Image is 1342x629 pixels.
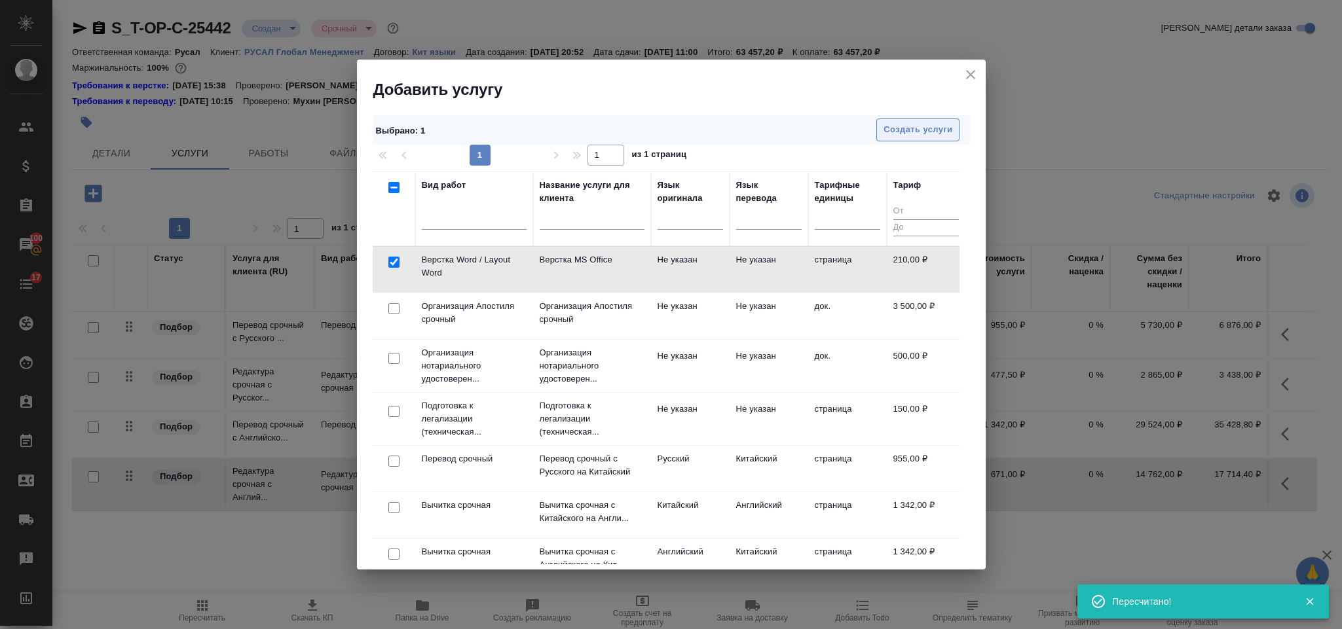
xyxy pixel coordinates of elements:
[651,539,730,584] td: Английский
[961,65,980,84] button: close
[887,446,965,492] td: 955,00 ₽
[632,147,687,166] span: из 1 страниц
[893,179,922,192] div: Тариф
[651,293,730,339] td: Не указан
[730,446,808,492] td: Китайский
[1112,595,1285,608] div: Пересчитано!
[540,346,644,386] p: Организация нотариального удостоверен...
[373,79,986,100] h2: Добавить услугу
[651,396,730,442] td: Не указан
[876,118,960,141] button: Создать услуги
[422,399,527,439] p: Подготовка к легализации (техническая...
[808,539,887,584] td: страница
[651,343,730,389] td: Не указан
[422,179,466,192] div: Вид работ
[422,499,527,512] p: Вычитка срочная
[893,204,959,220] input: От
[887,247,965,293] td: 210,00 ₽
[540,399,644,439] p: Подготовка к легализации (техническая...
[730,247,808,293] td: Не указан
[887,539,965,584] td: 1 342,00 ₽
[736,179,802,205] div: Язык перевода
[808,446,887,492] td: страница
[730,396,808,442] td: Не указан
[808,396,887,442] td: страница
[540,499,644,525] p: Вычитка срочная с Китайского на Англи...
[730,293,808,339] td: Не указан
[651,492,730,538] td: Китайский
[422,545,527,558] p: Вычитка срочная
[658,179,723,205] div: Язык оригинала
[540,545,644,571] p: Вычитка срочная с Английского на Кит...
[730,343,808,389] td: Не указан
[815,179,880,205] div: Тарифные единицы
[540,179,644,205] div: Название услуги для клиента
[808,343,887,389] td: док.
[422,253,527,279] p: Верстка Word / Layout Word
[540,253,644,266] p: Верстка MS Office
[651,247,730,293] td: Не указан
[540,300,644,326] p: Организация Апостиля срочный
[540,452,644,478] p: Перевод срочный с Русского на Китайский
[651,446,730,492] td: Русский
[422,346,527,386] p: Организация нотариального удостоверен...
[808,247,887,293] td: страница
[887,293,965,339] td: 3 500,00 ₽
[887,343,965,389] td: 500,00 ₽
[1296,596,1323,607] button: Закрыть
[887,396,965,442] td: 150,00 ₽
[730,492,808,538] td: Английский
[884,122,952,137] span: Создать услуги
[730,539,808,584] td: Китайский
[422,300,527,326] p: Организация Апостиля срочный
[376,126,426,135] span: Выбрано : 1
[887,492,965,538] td: 1 342,00 ₽
[893,219,959,236] input: До
[808,492,887,538] td: страница
[808,293,887,339] td: док.
[422,452,527,465] p: Перевод срочный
